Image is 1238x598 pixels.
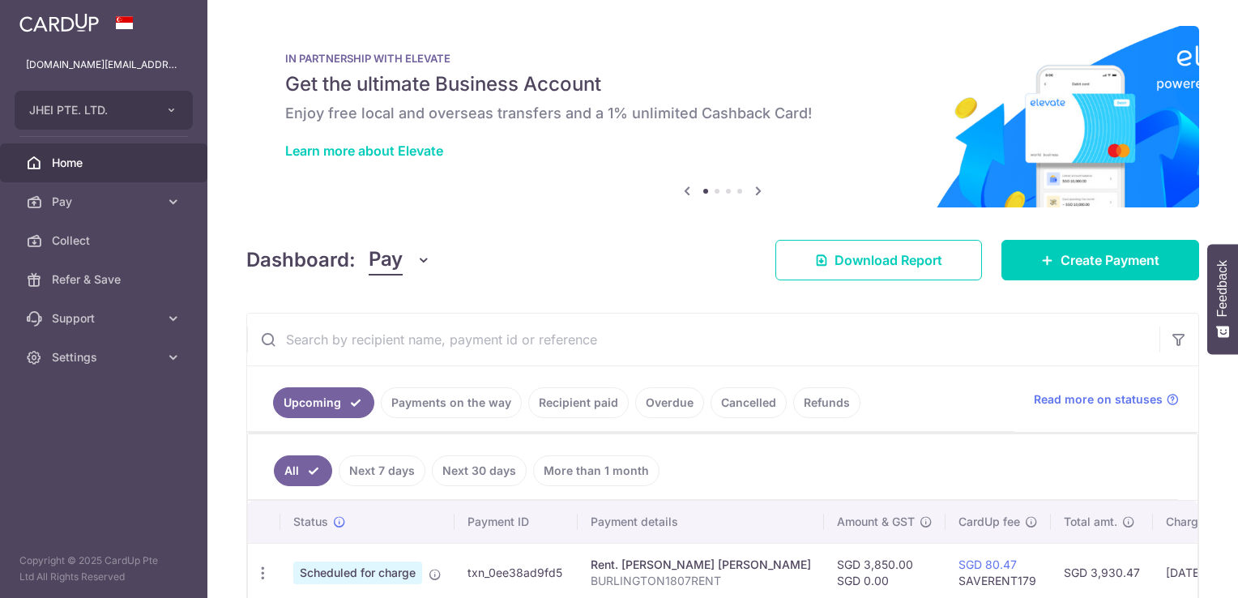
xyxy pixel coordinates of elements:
[285,143,443,159] a: Learn more about Elevate
[591,557,811,573] div: Rent. [PERSON_NAME] [PERSON_NAME]
[285,104,1160,123] h6: Enjoy free local and overseas transfers and a 1% unlimited Cashback Card!
[775,240,982,280] a: Download Report
[293,514,328,530] span: Status
[837,514,915,530] span: Amount & GST
[293,562,422,584] span: Scheduled for charge
[1001,240,1199,280] a: Create Payment
[1215,260,1230,317] span: Feedback
[958,557,1017,571] a: SGD 80.47
[52,349,159,365] span: Settings
[578,501,824,543] th: Payment details
[1064,514,1117,530] span: Total amt.
[29,102,149,118] span: JHEI PTE. LTD.
[533,455,660,486] a: More than 1 month
[455,501,578,543] th: Payment ID
[432,455,527,486] a: Next 30 days
[285,52,1160,65] p: IN PARTNERSHIP WITH ELEVATE
[26,57,181,73] p: [DOMAIN_NAME][EMAIL_ADDRESS][DOMAIN_NAME]
[1166,514,1232,530] span: Charge date
[835,250,942,270] span: Download Report
[246,26,1199,207] img: Renovation banner
[591,573,811,589] p: BURLINGTON1807RENT
[528,387,629,418] a: Recipient paid
[711,387,787,418] a: Cancelled
[793,387,860,418] a: Refunds
[246,246,356,275] h4: Dashboard:
[52,310,159,327] span: Support
[339,455,425,486] a: Next 7 days
[369,245,403,276] span: Pay
[52,233,159,249] span: Collect
[247,314,1159,365] input: Search by recipient name, payment id or reference
[52,194,159,210] span: Pay
[15,91,193,130] button: JHEI PTE. LTD.
[1034,391,1163,408] span: Read more on statuses
[381,387,522,418] a: Payments on the way
[52,155,159,171] span: Home
[285,71,1160,97] h5: Get the ultimate Business Account
[273,387,374,418] a: Upcoming
[274,455,332,486] a: All
[635,387,704,418] a: Overdue
[1207,244,1238,354] button: Feedback - Show survey
[369,245,431,276] button: Pay
[958,514,1020,530] span: CardUp fee
[1061,250,1159,270] span: Create Payment
[52,271,159,288] span: Refer & Save
[19,13,99,32] img: CardUp
[1034,391,1179,408] a: Read more on statuses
